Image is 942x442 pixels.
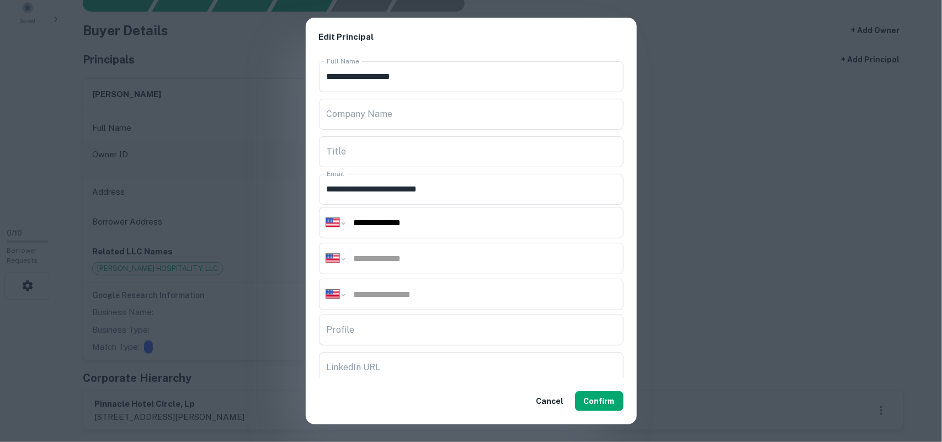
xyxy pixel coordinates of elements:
[327,169,344,178] label: Email
[306,18,637,57] h2: Edit Principal
[887,354,942,407] iframe: Chat Widget
[327,56,359,66] label: Full Name
[532,391,568,411] button: Cancel
[575,391,624,411] button: Confirm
